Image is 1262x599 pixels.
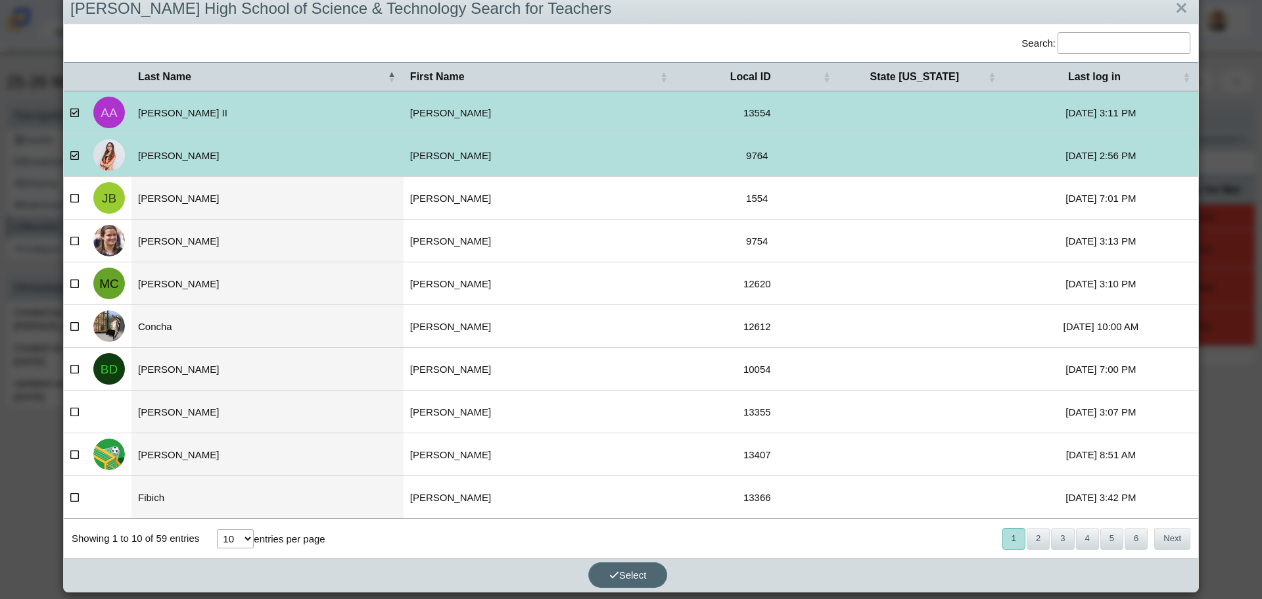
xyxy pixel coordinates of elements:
[388,63,396,91] span: Last Name : Activate to invert sorting
[93,139,125,171] img: veronica.bellorinl.JwIJbt
[1004,220,1198,262] td: [DATE] 3:13 PM
[1027,528,1050,550] button: 2
[93,396,125,427] img: melissa.diaz.fdyIms
[1021,37,1056,49] label: Search:
[1004,262,1198,305] td: [DATE] 3:10 PM
[1076,528,1099,550] button: 4
[1125,528,1148,550] button: 6
[676,134,839,177] td: 9764
[588,562,667,588] button: Select
[404,433,676,476] td: [PERSON_NAME]
[131,91,404,134] td: [PERSON_NAME] II
[1002,528,1025,550] button: 1
[101,363,118,375] span: BD
[254,533,325,544] label: entries per page
[404,134,676,177] td: [PERSON_NAME]
[404,220,676,262] td: [PERSON_NAME]
[730,71,771,82] span: Local ID
[676,177,839,220] td: 1554
[131,262,404,305] td: [PERSON_NAME]
[93,439,125,470] img: kevin.dineen.RdTUTr
[404,91,676,134] td: [PERSON_NAME]
[404,391,676,433] td: [PERSON_NAME]
[404,177,676,220] td: [PERSON_NAME]
[131,391,404,433] td: [PERSON_NAME]
[64,519,199,558] div: Showing 1 to 10 of 59 entries
[131,433,404,476] td: [PERSON_NAME]
[1004,91,1198,134] td: [DATE] 3:11 PM
[1004,391,1198,433] td: [DATE] 3:07 PM
[676,391,839,433] td: 13355
[1004,305,1198,348] td: [DATE] 10:00 AM
[101,107,117,119] span: AA
[404,262,676,305] td: [PERSON_NAME]
[676,476,839,519] td: 13366
[1004,433,1198,476] td: [DATE] 8:51 AM
[1182,63,1190,91] span: Last log in : Activate to sort
[1001,528,1190,550] nav: pagination
[131,177,404,220] td: [PERSON_NAME]
[1004,134,1198,177] td: [DATE] 2:56 PM
[660,63,668,91] span: First Name : Activate to sort
[99,277,119,290] span: MC
[823,63,831,91] span: Local ID : Activate to sort
[1004,476,1198,519] td: [DATE] 3:42 PM
[404,476,676,519] td: [PERSON_NAME]
[870,71,959,82] span: State [US_STATE]
[410,71,465,82] span: First Name
[131,305,404,348] td: Concha
[1004,348,1198,391] td: [DATE] 7:00 PM
[131,134,404,177] td: [PERSON_NAME]
[93,481,125,513] img: matthew.fibich.kEPuGm
[131,348,404,391] td: [PERSON_NAME]
[1068,71,1121,82] span: Last log in
[93,225,125,256] img: carynne.dati.Ga4a35
[1051,528,1074,550] button: 3
[404,348,676,391] td: [PERSON_NAME]
[676,220,839,262] td: 9754
[1100,528,1123,550] button: 5
[676,91,839,134] td: 13554
[676,433,839,476] td: 13407
[676,262,839,305] td: 12620
[102,192,116,204] span: JB
[988,63,996,91] span: State ID : Activate to sort
[1154,528,1190,550] button: Next
[131,220,404,262] td: [PERSON_NAME]
[131,476,404,519] td: Fibich
[676,305,839,348] td: 12612
[138,71,191,82] span: Last Name
[93,310,125,342] img: rodrigo.concha.Q5qNp8
[404,305,676,348] td: [PERSON_NAME]
[676,348,839,391] td: 10054
[609,569,647,581] span: Select
[1004,177,1198,220] td: [DATE] 7:01 PM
